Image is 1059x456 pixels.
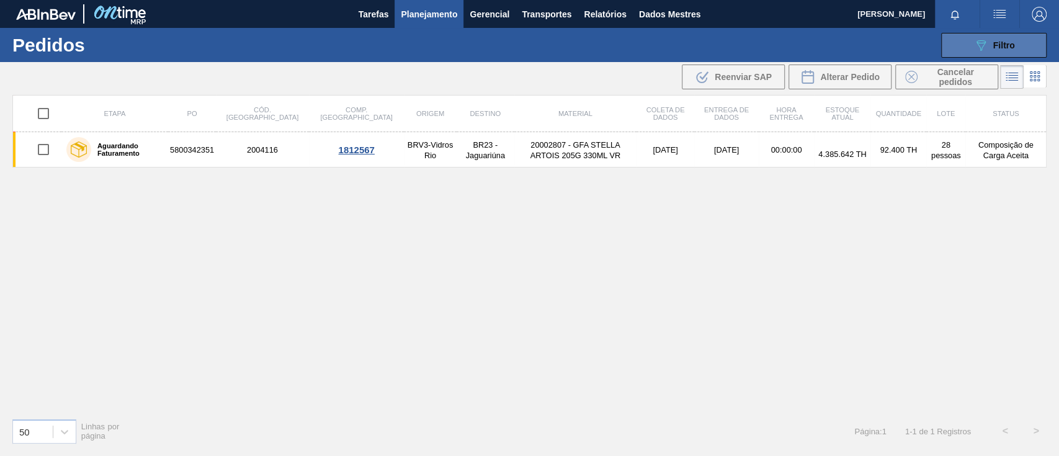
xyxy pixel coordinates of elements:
img: ações do usuário [992,7,1007,22]
font: Planejamento [401,9,457,19]
font: Dados Mestres [639,9,701,19]
font: Status [993,110,1019,117]
font: [DATE] [714,145,739,154]
font: Origem [416,110,444,117]
button: Notificações [935,6,975,23]
div: Visão em Lista [1000,65,1024,89]
font: 4.385.642 TH [818,150,866,159]
font: de [919,427,927,436]
font: 1 [912,427,916,436]
font: Tarefas [359,9,389,19]
font: Estoque atual [826,106,860,121]
font: Quantidade [875,110,921,117]
font: BR23 - Jaguariúna [466,140,505,160]
div: Visão em Cards [1024,65,1047,89]
font: : [880,427,882,436]
font: > [1033,426,1039,436]
img: TNhmsLtSVTkK8tSr43FrP2fwEKptu5GPRR3wAAAABJRU5ErkJggg== [16,9,76,20]
font: Composição de Carga Aceita [978,140,1034,160]
font: Pedidos [12,35,85,55]
font: Cancelar pedidos [937,67,973,87]
font: BRV3-Vidros Rio [408,140,454,160]
font: Filtro [993,40,1015,50]
font: 1 [882,427,886,436]
font: Alterar Pedido [820,72,880,82]
font: 20002807 - GFA STELLA ARTOIS 205G 330ML VR [530,140,621,160]
font: Coleta de dados [646,106,684,121]
font: 00:00:00 [771,145,802,154]
font: 1 [905,427,909,436]
font: 50 [19,426,30,437]
font: 1 [930,427,934,436]
font: 28 pessoas [931,140,961,160]
button: Filtro [941,33,1047,58]
font: Material [558,110,592,117]
font: 5800342351 [170,145,214,154]
div: Reenviar SAP [682,65,785,89]
font: 1812567 [338,145,374,155]
font: Gerencial [470,9,509,19]
font: 92.400 TH [880,145,917,154]
font: PO [187,110,197,117]
div: Alterar Pedido [789,65,891,89]
font: Aguardando Faturamento [97,142,140,157]
font: Lote [937,110,955,117]
font: Linhas por página [81,422,120,440]
font: Relatórios [584,9,626,19]
font: Hora Entrega [769,106,803,121]
img: Sair [1032,7,1047,22]
font: Comp. [GEOGRAPHIC_DATA] [320,106,392,121]
button: < [990,416,1021,447]
font: Destino [470,110,501,117]
font: Cód. [GEOGRAPHIC_DATA] [226,106,298,121]
font: [DATE] [653,145,677,154]
div: Cancelar Pedidos em Massa [895,65,998,89]
font: Reenviar SAP [715,72,772,82]
button: Cancelar pedidos [895,65,998,89]
a: Aguardando Faturamento58003423512004116BRV3-Vidros RioBR23 - Jaguariúna20002807 - GFA STELLA ARTO... [13,132,1047,168]
font: Entrega de dados [704,106,749,121]
font: Etapa [104,110,125,117]
font: Página [854,427,879,436]
font: [PERSON_NAME] [857,9,925,19]
button: > [1021,416,1052,447]
font: Registros [937,427,971,436]
font: 2004116 [247,145,278,154]
font: - [909,427,912,436]
font: Transportes [522,9,571,19]
font: < [1002,426,1008,436]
